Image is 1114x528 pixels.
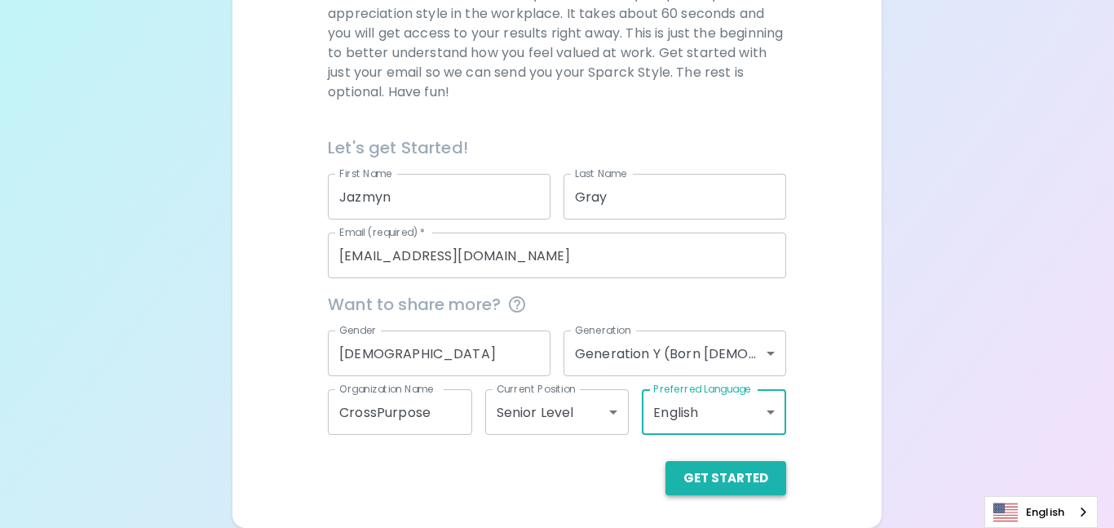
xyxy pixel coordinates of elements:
svg: This information is completely confidential and only used for aggregated appreciation studies at ... [507,295,527,314]
label: Last Name [575,166,626,180]
label: First Name [339,166,392,180]
label: Current Position [497,382,576,396]
h6: Let's get Started! [328,135,786,161]
a: English [985,497,1097,527]
span: Want to share more? [328,291,786,317]
div: Senior Level [485,389,630,435]
div: Generation Y (Born [DEMOGRAPHIC_DATA] - [DEMOGRAPHIC_DATA]) [564,331,786,376]
div: Language [984,496,1098,528]
div: English [642,389,786,435]
label: Organization Name [339,382,434,396]
aside: Language selected: English [984,496,1098,528]
label: Preferred Language [653,382,751,396]
label: Generation [575,323,631,337]
label: Gender [339,323,377,337]
label: Email (required) [339,225,426,239]
button: Get Started [665,461,786,495]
